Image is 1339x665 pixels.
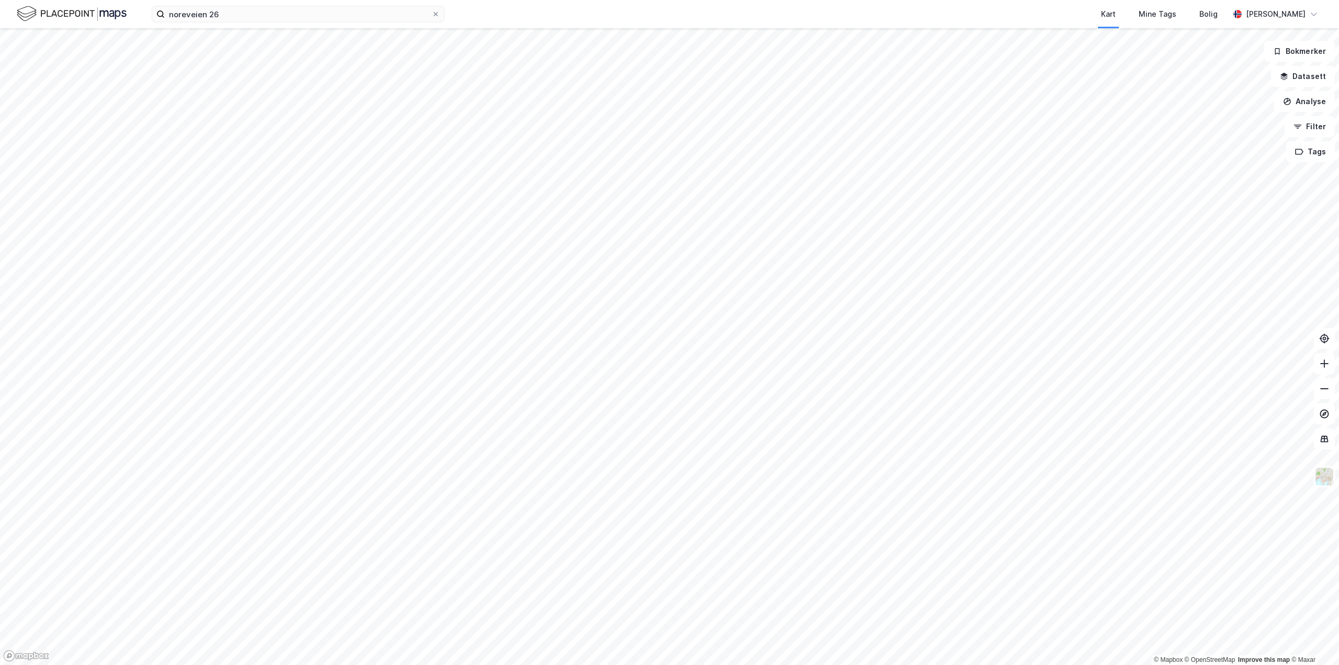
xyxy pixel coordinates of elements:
[1185,656,1235,663] a: OpenStreetMap
[1154,656,1183,663] a: Mapbox
[1285,116,1335,137] button: Filter
[1246,8,1306,20] div: [PERSON_NAME]
[1271,66,1335,87] button: Datasett
[1286,141,1335,162] button: Tags
[1264,41,1335,62] button: Bokmerker
[165,6,432,22] input: Søk på adresse, matrikkel, gårdeiere, leietakere eller personer
[1287,615,1339,665] iframe: Chat Widget
[1139,8,1176,20] div: Mine Tags
[1199,8,1218,20] div: Bolig
[17,5,127,23] img: logo.f888ab2527a4732fd821a326f86c7f29.svg
[1101,8,1116,20] div: Kart
[3,650,49,662] a: Mapbox homepage
[1314,467,1334,487] img: Z
[1274,91,1335,112] button: Analyse
[1238,656,1290,663] a: Improve this map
